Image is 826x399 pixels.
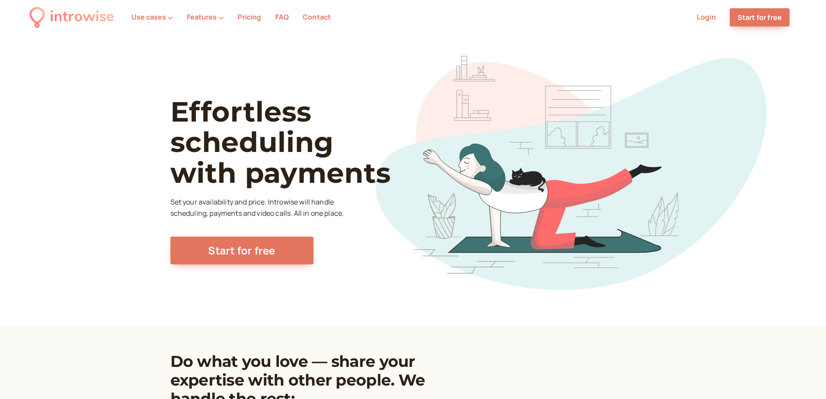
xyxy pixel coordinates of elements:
[187,13,224,21] button: Features
[29,5,114,29] a: introwise
[275,12,289,22] a: FAQ
[170,237,313,264] a: Start for free
[170,96,422,188] h1: Effortless scheduling with payments
[50,5,114,29] div: introwise
[238,12,261,22] a: Pricing
[730,8,790,26] a: Start for free
[131,13,173,21] button: Use cases
[303,12,331,22] a: Contact
[170,197,346,219] p: Set your availability and price. Introwise will handle scheduling, payments and video calls. All ...
[697,12,716,22] a: Login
